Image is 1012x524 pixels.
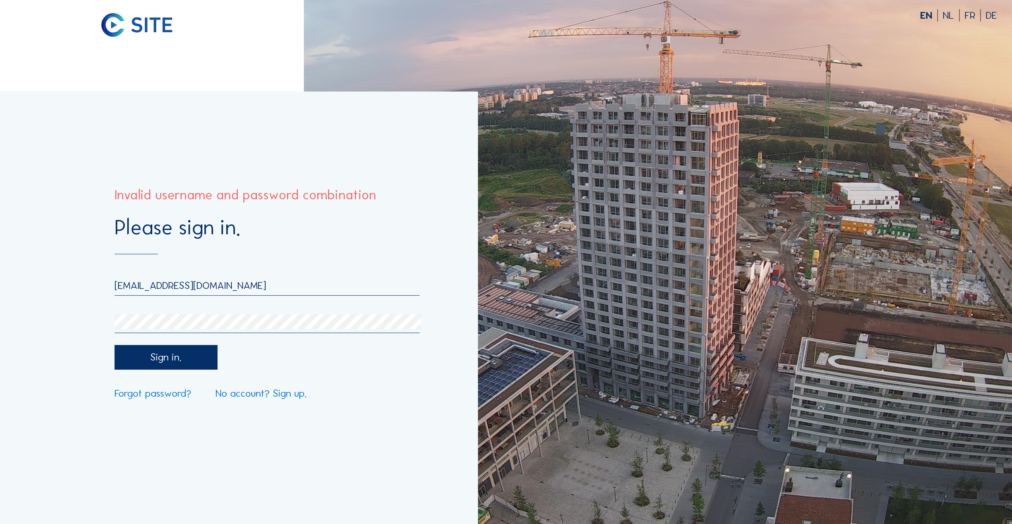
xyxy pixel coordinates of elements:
div: FR [964,10,981,21]
div: DE [986,10,997,21]
a: No account? Sign up. [216,388,307,399]
a: Forgot password? [115,388,191,399]
div: Invalid username and password combination [115,188,376,201]
div: EN [920,10,938,21]
div: NL [943,10,960,21]
input: Email [115,279,420,292]
div: Sign in. [115,345,218,370]
img: C-SITE logo [101,13,172,37]
div: Please sign in. [115,217,420,255]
